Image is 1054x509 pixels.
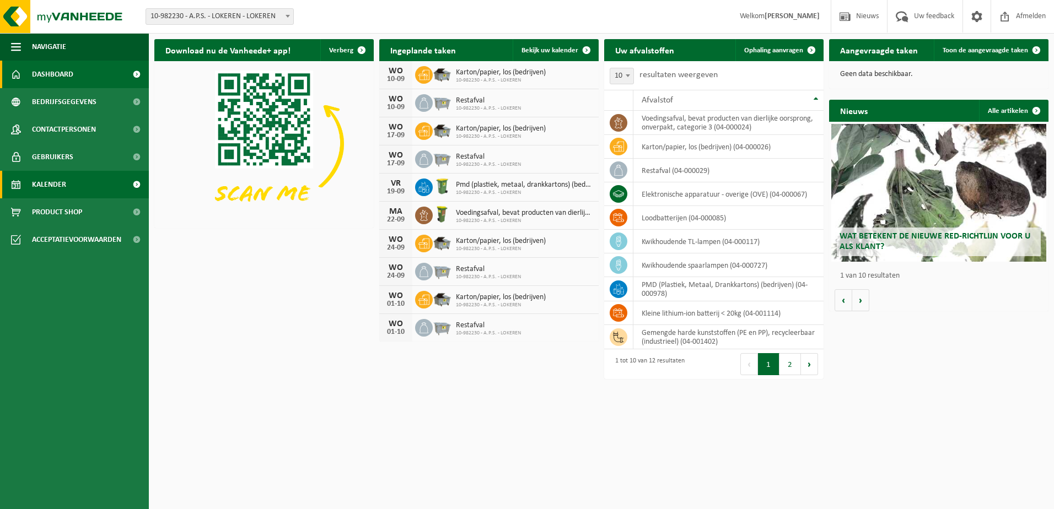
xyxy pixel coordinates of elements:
div: WO [385,291,407,300]
span: 10-982230 - A.P.S. - LOKEREN [456,77,546,84]
div: 17-09 [385,132,407,139]
img: WB-5000-GAL-GY-01 [433,64,451,83]
h2: Uw afvalstoffen [604,39,685,61]
div: 01-10 [385,300,407,308]
span: Acceptatievoorwaarden [32,226,121,253]
button: Next [801,353,818,375]
div: WO [385,263,407,272]
span: Navigatie [32,33,66,61]
div: 24-09 [385,272,407,280]
span: Restafval [456,96,521,105]
a: Bekijk uw kalender [513,39,598,61]
span: 10-982230 - A.P.S. - LOKEREN [456,218,593,224]
span: Karton/papier, los (bedrijven) [456,124,546,133]
span: Karton/papier, los (bedrijven) [456,293,546,302]
button: Volgende [852,289,869,311]
button: 2 [779,353,801,375]
div: 10-09 [385,75,407,83]
div: 01-10 [385,328,407,336]
span: 10-982230 - A.P.S. - LOKEREN [456,302,546,308]
span: Gebruikers [32,143,73,171]
span: Bedrijfsgegevens [32,88,96,116]
img: WB-2500-GAL-GY-01 [433,93,451,111]
h2: Download nu de Vanheede+ app! [154,39,302,61]
img: Download de VHEPlus App [154,61,374,226]
div: WO [385,235,407,244]
span: 10-982230 - A.P.S. - LOKEREN - LOKEREN [146,9,293,24]
span: Toon de aangevraagde taken [943,47,1028,54]
td: karton/papier, los (bedrijven) (04-000026) [633,135,824,159]
h2: Ingeplande taken [379,39,467,61]
span: 10 [610,68,634,84]
button: Verberg [320,39,373,61]
button: Previous [740,353,758,375]
span: 10 [610,68,633,84]
span: Contactpersonen [32,116,96,143]
div: 10-09 [385,104,407,111]
span: Ophaling aanvragen [744,47,803,54]
img: WB-2500-GAL-GY-01 [433,317,451,336]
strong: [PERSON_NAME] [765,12,820,20]
td: elektronische apparatuur - overige (OVE) (04-000067) [633,182,824,206]
img: WB-0240-HPE-GN-50 [433,177,451,196]
span: Afvalstof [642,96,673,105]
span: Karton/papier, los (bedrijven) [456,237,546,246]
span: 10-982230 - A.P.S. - LOKEREN - LOKEREN [146,8,294,25]
span: Voedingsafval, bevat producten van dierlijke oorsprong, onverpakt, categorie 3 [456,209,593,218]
h2: Nieuws [829,100,879,121]
span: Product Shop [32,198,82,226]
img: WB-5000-GAL-GY-01 [433,233,451,252]
p: 1 van 10 resultaten [840,272,1043,280]
span: 10-982230 - A.P.S. - LOKEREN [456,189,593,196]
div: 17-09 [385,160,407,167]
span: 10-982230 - A.P.S. - LOKEREN [456,246,546,252]
div: 24-09 [385,244,407,252]
span: Dashboard [32,61,73,88]
a: Ophaling aanvragen [735,39,822,61]
span: 10-982230 - A.P.S. - LOKEREN [456,133,546,140]
span: Restafval [456,265,521,274]
td: voedingsafval, bevat producten van dierlijke oorsprong, onverpakt, categorie 3 (04-000024) [633,111,824,135]
span: Restafval [456,321,521,330]
span: 10-982230 - A.P.S. - LOKEREN [456,274,521,280]
td: loodbatterijen (04-000085) [633,206,824,230]
span: 10-982230 - A.P.S. - LOKEREN [456,105,521,112]
td: PMD (Plastiek, Metaal, Drankkartons) (bedrijven) (04-000978) [633,277,824,301]
img: WB-5000-GAL-GY-01 [433,289,451,308]
div: MA [385,207,407,216]
img: WB-0060-HPE-GN-50 [433,205,451,224]
div: 1 tot 10 van 12 resultaten [610,352,685,376]
button: Vorige [835,289,852,311]
h2: Aangevraagde taken [829,39,929,61]
td: restafval (04-000029) [633,159,824,182]
span: Wat betekent de nieuwe RED-richtlijn voor u als klant? [840,232,1030,251]
div: WO [385,95,407,104]
td: kwikhoudende TL-lampen (04-000117) [633,230,824,253]
div: WO [385,123,407,132]
a: Alle artikelen [979,100,1047,122]
span: 10-982230 - A.P.S. - LOKEREN [456,161,521,168]
span: 10-982230 - A.P.S. - LOKEREN [456,330,521,337]
div: 19-09 [385,188,407,196]
span: Kalender [32,171,66,198]
span: Karton/papier, los (bedrijven) [456,68,546,77]
td: kleine lithium-ion batterij < 20kg (04-001114) [633,301,824,325]
td: gemengde harde kunststoffen (PE en PP), recycleerbaar (industrieel) (04-001402) [633,325,824,349]
img: WB-2500-GAL-GY-01 [433,149,451,167]
div: 22-09 [385,216,407,224]
button: 1 [758,353,779,375]
span: Bekijk uw kalender [521,47,578,54]
td: kwikhoudende spaarlampen (04-000727) [633,253,824,277]
div: WO [385,320,407,328]
img: WB-2500-GAL-GY-01 [433,261,451,280]
label: resultaten weergeven [639,71,718,79]
div: WO [385,151,407,160]
div: VR [385,179,407,188]
img: WB-5000-GAL-GY-01 [433,121,451,139]
div: WO [385,67,407,75]
a: Toon de aangevraagde taken [934,39,1047,61]
p: Geen data beschikbaar. [840,71,1037,78]
span: Restafval [456,153,521,161]
span: Pmd (plastiek, metaal, drankkartons) (bedrijven) [456,181,593,189]
span: Verberg [329,47,353,54]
